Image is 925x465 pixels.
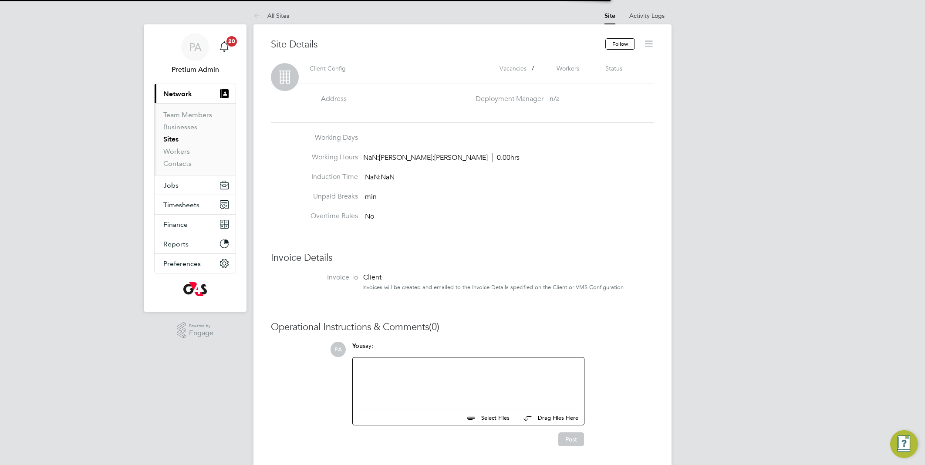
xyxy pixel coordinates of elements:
label: Address [299,94,347,104]
label: Status [605,63,622,74]
div: Invoices will be created and emailed to the Invoice Details specified on the Client or VMS Config... [362,284,654,291]
button: Network [155,84,236,103]
button: Engage Resource Center [890,430,918,458]
button: Drag Files Here [517,409,579,427]
label: Working Days [271,133,358,142]
label: Overtime Rules [271,212,358,221]
span: You [352,342,363,350]
span: Network [163,90,192,98]
span: n/a [550,94,560,103]
button: Post [558,432,584,446]
a: Workers [163,147,190,155]
a: Team Members [163,111,212,119]
a: Sites [163,135,179,143]
button: Reports [155,234,236,253]
button: Timesheets [155,195,236,214]
label: Workers [557,63,579,74]
a: All Sites [253,12,289,20]
label: Deployment Manager [470,94,544,104]
span: Powered by [189,322,213,330]
span: / [532,64,534,72]
h3: Invoice Details [271,252,654,264]
label: Induction Time [271,172,358,182]
div: Network [155,103,236,175]
span: 0.00hrs [492,153,520,162]
span: PA [331,342,346,357]
span: Pretium Admin [154,64,236,75]
button: Jobs [155,175,236,195]
a: Site [604,12,615,20]
h3: Site Details [271,38,605,51]
label: Client Config [310,63,346,74]
span: Finance [163,220,188,229]
span: Engage [189,330,213,337]
label: Invoice To [271,273,358,282]
a: Activity Logs [629,12,665,20]
button: Finance [155,215,236,234]
div: NaN:[PERSON_NAME]:[PERSON_NAME] [363,153,520,162]
h3: Operational Instructions & Comments [271,321,654,334]
button: Follow [605,38,635,50]
label: Working Hours [271,153,358,162]
span: Jobs [163,181,179,189]
span: PA [189,41,202,53]
span: Timesheets [163,201,199,209]
a: Businesses [163,123,197,131]
a: 20 [216,33,233,61]
div: Client [362,273,654,282]
span: 20 [226,36,237,47]
span: No [365,212,374,221]
span: Preferences [163,259,201,268]
nav: Main navigation [144,24,246,312]
a: Contacts [163,159,192,168]
img: g4s-logo-retina.png [183,282,207,296]
a: Powered byEngage [177,322,214,339]
button: Preferences [155,254,236,273]
span: NaN:NaN [365,173,395,182]
label: Vacancies [500,63,527,74]
a: PAPretium Admin [154,33,236,75]
label: Unpaid Breaks [271,192,358,201]
span: (0) [429,321,439,333]
div: say: [352,342,584,357]
span: min [365,192,377,201]
span: Reports [163,240,189,248]
a: Go to home page [154,282,236,296]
